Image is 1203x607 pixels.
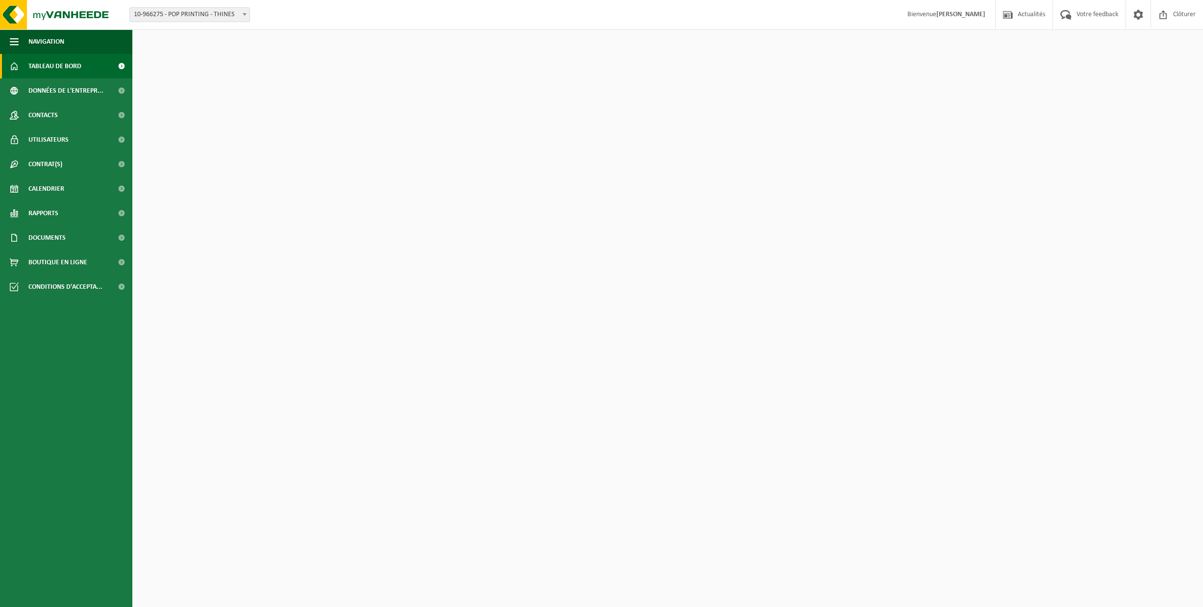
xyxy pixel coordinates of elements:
span: Contrat(s) [28,152,62,177]
span: Données de l'entrepr... [28,78,103,103]
strong: [PERSON_NAME] [936,11,985,18]
span: Tableau de bord [28,54,81,78]
span: Documents [28,226,66,250]
span: Rapports [28,201,58,226]
span: Boutique en ligne [28,250,87,275]
span: Conditions d'accepta... [28,275,102,299]
span: Navigation [28,29,64,54]
span: Contacts [28,103,58,127]
span: 10-966275 - POP PRINTING - THINES [130,8,250,22]
span: Calendrier [28,177,64,201]
span: Utilisateurs [28,127,69,152]
span: 10-966275 - POP PRINTING - THINES [129,7,250,22]
iframe: chat widget [5,585,164,607]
